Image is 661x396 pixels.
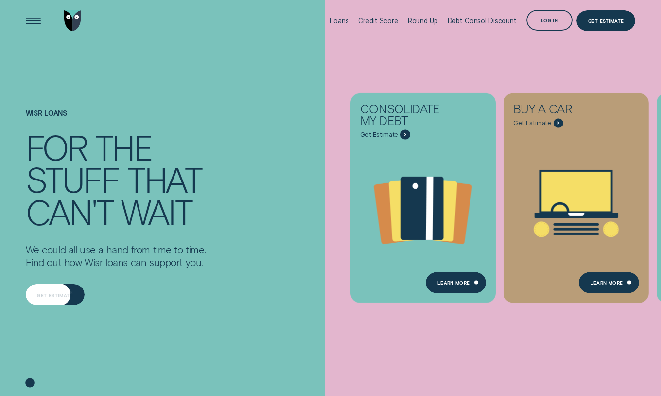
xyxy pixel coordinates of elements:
[26,243,207,269] p: We could all use a hand from time to time. Find out how Wisr loans can support you.
[127,163,201,196] div: that
[526,10,573,31] button: Log in
[350,93,496,297] a: Consolidate my debt - Learn more
[579,272,639,293] a: Learn More
[26,109,207,131] h1: Wisr loans
[426,272,486,293] a: Learn more
[26,131,207,228] h4: For the stuff that can't wait
[95,131,152,163] div: the
[26,163,120,196] div: stuff
[64,10,82,31] img: Wisr
[504,93,649,297] a: Buy a car - Learn more
[576,10,635,31] a: Get Estimate
[26,196,113,228] div: can't
[448,17,517,25] div: Debt Consol Discount
[26,284,85,305] a: Get estimate
[513,103,606,119] div: Buy a car
[121,196,191,228] div: wait
[26,131,87,163] div: For
[358,17,398,25] div: Credit Score
[360,131,398,139] span: Get Estimate
[37,293,73,297] div: Get estimate
[23,10,44,31] button: Open Menu
[330,17,348,25] div: Loans
[360,103,453,130] div: Consolidate my debt
[513,119,551,127] span: Get Estimate
[408,17,438,25] div: Round Up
